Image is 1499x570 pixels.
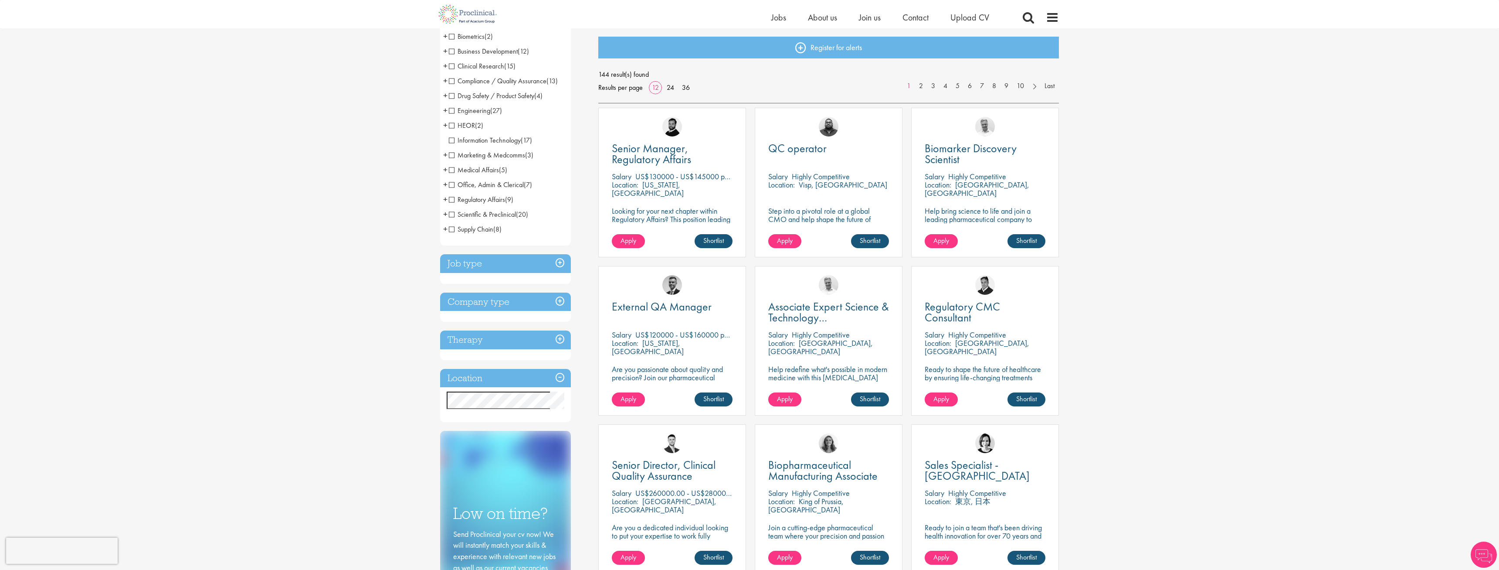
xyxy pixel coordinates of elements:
a: External QA Manager [612,301,733,312]
span: About us [808,12,837,23]
h3: Company type [440,293,571,311]
a: Shortlist [1007,393,1045,406]
span: + [443,104,448,117]
span: Location: [612,338,638,348]
a: Associate Expert Science & Technology ([MEDICAL_DATA]) [768,301,889,323]
span: (12) [518,47,529,56]
span: Salary [612,330,631,340]
span: + [443,178,448,191]
a: Shortlist [851,234,889,248]
span: Marketing & Medcomms [449,150,533,160]
p: [US_STATE], [GEOGRAPHIC_DATA] [612,180,684,198]
span: Results per page [598,81,643,94]
span: QC operator [768,141,827,156]
span: Apply [621,236,636,245]
span: Apply [621,394,636,403]
span: Salary [925,488,944,498]
a: Join us [859,12,881,23]
span: (17) [521,136,532,145]
p: US$260000.00 - US$280000.00 per annum [635,488,774,498]
a: Apply [768,234,801,248]
span: (15) [504,61,515,71]
a: Joshua Godden [662,433,682,453]
a: Alex Bill [662,275,682,295]
span: Apply [933,236,949,245]
span: Salary [768,488,788,498]
span: Supply Chain [449,225,493,234]
div: Therapy [440,331,571,349]
p: Highly Competitive [792,330,850,340]
span: (20) [516,210,528,219]
p: Highly Competitive [792,171,850,181]
a: Shortlist [851,393,889,406]
a: 1 [902,81,915,91]
span: Regulatory Affairs [449,195,505,204]
span: Compliance / Quality Assurance [449,76,558,85]
span: (2) [485,32,493,41]
a: Jackie Cerchio [819,433,838,453]
a: 2 [915,81,927,91]
a: Apply [612,393,645,406]
span: Clinical Research [449,61,504,71]
span: Drug Safety / Product Safety [449,91,543,100]
span: Salary [768,171,788,181]
a: 10 [1012,81,1028,91]
a: 8 [988,81,1000,91]
span: (27) [490,106,502,115]
h3: Location [440,369,571,388]
iframe: reCAPTCHA [6,538,118,564]
span: Biometrics [449,32,493,41]
span: Sales Specialist - [GEOGRAPHIC_DATA] [925,457,1030,483]
a: Shortlist [1007,551,1045,565]
a: Senior Director, Clinical Quality Assurance [612,460,733,481]
span: Salary [768,330,788,340]
a: QC operator [768,143,889,154]
a: Nic Choa [975,433,995,453]
a: Upload CV [950,12,989,23]
img: Ashley Bennett [819,117,838,137]
a: Apply [768,393,801,406]
a: Apply [612,551,645,565]
span: + [443,208,448,221]
span: Marketing & Medcomms [449,150,525,160]
p: Are you a dedicated individual looking to put your expertise to work fully flexibly in a remote p... [612,523,733,565]
p: US$120000 - US$160000 per annum [635,330,752,340]
a: Apply [768,551,801,565]
h3: Job type [440,254,571,273]
span: + [443,89,448,102]
span: Drug Safety / Product Safety [449,91,534,100]
span: Regulatory CMC Consultant [925,299,1000,325]
span: Location: [612,496,638,506]
span: (5) [499,165,507,174]
span: Information Technology [449,136,532,145]
a: Sales Specialist - [GEOGRAPHIC_DATA] [925,460,1045,481]
span: Location: [768,338,795,348]
span: Location: [925,338,951,348]
p: King of Prussia, [GEOGRAPHIC_DATA] [768,496,844,515]
a: Contact [902,12,929,23]
a: Joshua Bye [975,117,995,137]
span: (7) [524,180,532,189]
span: Biopharmaceutical Manufacturing Associate [768,457,878,483]
span: Business Development [449,47,518,56]
span: (4) [534,91,543,100]
p: Join a cutting-edge pharmaceutical team where your precision and passion for quality will help sh... [768,523,889,556]
a: Joshua Bye [819,275,838,295]
a: 9 [1000,81,1013,91]
p: Highly Competitive [948,488,1006,498]
span: + [443,30,448,43]
img: Peter Duvall [975,275,995,295]
span: Jobs [771,12,786,23]
p: Are you passionate about quality and precision? Join our pharmaceutical client and help ensure to... [612,365,733,406]
a: Shortlist [695,393,733,406]
span: (8) [493,225,502,234]
span: Apply [777,553,793,562]
span: Office, Admin & Clerical [449,180,532,189]
span: Business Development [449,47,529,56]
a: 7 [976,81,988,91]
p: 東京, 日本 [955,496,990,506]
span: Engineering [449,106,502,115]
p: Highly Competitive [792,488,850,498]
